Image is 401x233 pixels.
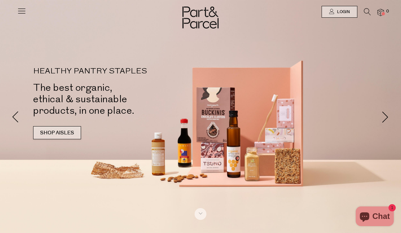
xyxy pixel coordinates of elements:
[33,126,81,139] a: SHOP AISLES
[385,9,390,14] span: 0
[33,82,210,116] h2: The best organic, ethical & sustainable products, in one place.
[182,7,219,29] img: Part&Parcel
[377,9,384,16] a: 0
[335,9,350,15] span: Login
[354,206,396,228] inbox-online-store-chat: Shopify online store chat
[322,6,357,18] a: Login
[33,68,210,75] p: HEALTHY PANTRY STAPLES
